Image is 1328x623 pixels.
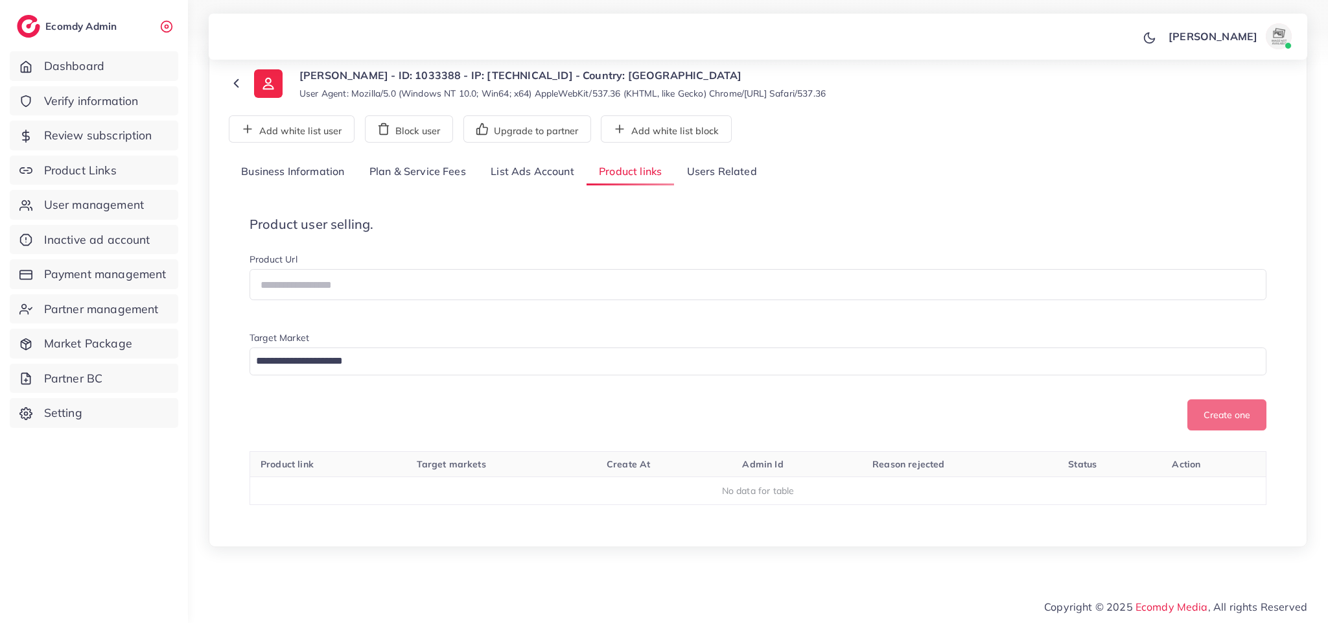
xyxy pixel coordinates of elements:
[1187,399,1266,430] button: Create one
[674,158,769,186] a: Users Related
[10,190,178,220] a: User management
[357,158,478,186] a: Plan & Service Fees
[44,93,139,110] span: Verify information
[1266,23,1292,49] img: avatar
[254,69,283,98] img: ic-user-info.36bf1079.svg
[250,347,1266,375] div: Search for option
[299,67,826,83] p: [PERSON_NAME] - ID: 1033388 - IP: [TECHNICAL_ID] - Country: [GEOGRAPHIC_DATA]
[229,115,355,143] button: Add white list user
[44,127,152,144] span: Review subscription
[299,87,826,100] small: User Agent: Mozilla/5.0 (Windows NT 10.0; Win64; x64) AppleWebKit/537.36 (KHTML, like Gecko) Chro...
[250,217,1266,232] h4: Product user selling.
[44,335,132,352] span: Market Package
[257,484,1259,497] div: No data for table
[229,158,357,186] a: Business Information
[1208,599,1307,615] span: , All rights Reserved
[10,225,178,255] a: Inactive ad account
[17,15,120,38] a: logoEcomdy Admin
[1172,458,1200,470] span: Action
[10,294,178,324] a: Partner management
[10,364,178,394] a: Partner BC
[10,156,178,185] a: Product Links
[44,405,82,421] span: Setting
[587,158,674,186] a: Product links
[10,86,178,116] a: Verify information
[44,301,159,318] span: Partner management
[742,458,783,470] span: Admin Id
[10,121,178,150] a: Review subscription
[365,115,453,143] button: Block user
[1068,458,1097,470] span: Status
[607,458,650,470] span: Create At
[251,351,1250,371] input: Search for option
[872,458,944,470] span: Reason rejected
[17,15,40,38] img: logo
[1044,599,1307,615] span: Copyright © 2025
[10,398,178,428] a: Setting
[45,20,120,32] h2: Ecomdy Admin
[1161,23,1297,49] a: [PERSON_NAME]avatar
[601,115,732,143] button: Add white list block
[44,196,144,213] span: User management
[261,458,314,470] span: Product link
[44,370,103,387] span: Partner BC
[44,231,150,248] span: Inactive ad account
[44,266,167,283] span: Payment management
[1169,29,1257,44] p: [PERSON_NAME]
[417,458,486,470] span: Target markets
[463,115,591,143] button: Upgrade to partner
[10,51,178,81] a: Dashboard
[250,253,297,266] label: Product Url
[10,329,178,359] a: Market Package
[250,331,309,344] label: Target Market
[1136,600,1208,613] a: Ecomdy Media
[44,58,104,75] span: Dashboard
[44,162,117,179] span: Product Links
[478,158,587,186] a: List Ads Account
[10,259,178,289] a: Payment management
